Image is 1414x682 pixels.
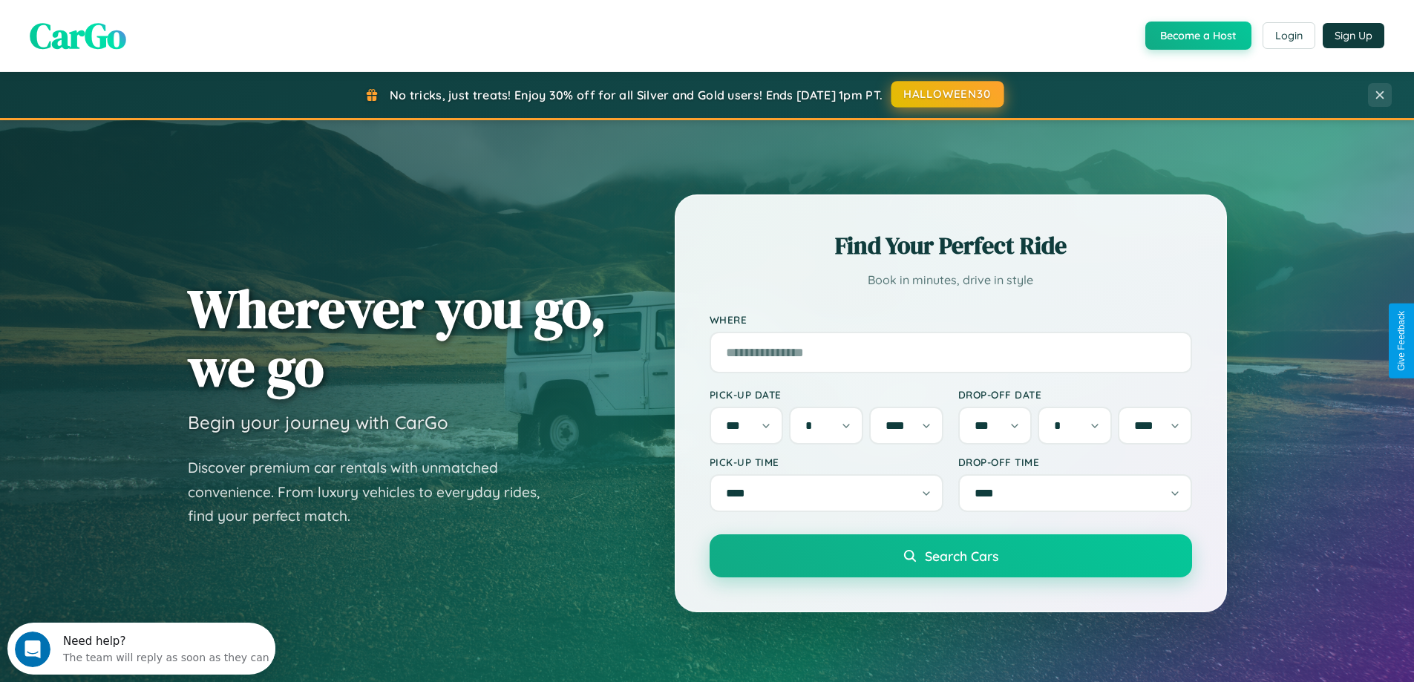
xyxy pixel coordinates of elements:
[710,269,1192,291] p: Book in minutes, drive in style
[710,456,943,468] label: Pick-up Time
[891,81,1004,108] button: HALLOWEEN30
[188,456,559,528] p: Discover premium car rentals with unmatched convenience. From luxury vehicles to everyday rides, ...
[958,456,1192,468] label: Drop-off Time
[710,388,943,401] label: Pick-up Date
[1396,311,1407,371] div: Give Feedback
[56,24,262,40] div: The team will reply as soon as they can
[15,632,50,667] iframe: Intercom live chat
[1323,23,1384,48] button: Sign Up
[390,88,883,102] span: No tricks, just treats! Enjoy 30% off for all Silver and Gold users! Ends [DATE] 1pm PT.
[56,13,262,24] div: Need help?
[958,388,1192,401] label: Drop-off Date
[7,623,275,675] iframe: Intercom live chat discovery launcher
[925,548,998,564] span: Search Cars
[188,279,606,396] h1: Wherever you go, we go
[6,6,276,47] div: Open Intercom Messenger
[710,229,1192,262] h2: Find Your Perfect Ride
[1263,22,1315,49] button: Login
[188,411,448,433] h3: Begin your journey with CarGo
[710,313,1192,326] label: Where
[1145,22,1251,50] button: Become a Host
[30,11,126,60] span: CarGo
[710,534,1192,577] button: Search Cars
